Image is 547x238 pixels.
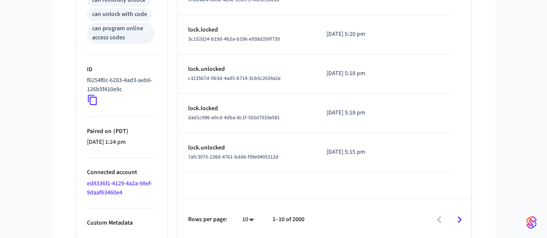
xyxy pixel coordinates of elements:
[87,76,154,94] p: f6254f0c-6283-4ad3-aeb6-126b5f410e9c
[112,127,128,136] span: ( PDT )
[188,143,306,152] p: lock.unlocked
[449,209,470,230] button: Go to next page
[87,65,157,74] p: ID
[87,219,157,228] p: Custom Metadata
[526,216,537,229] img: SeamLogoGradient.69752ec5.svg
[188,25,306,35] p: lock.locked
[92,10,147,19] div: can unlock with code
[92,24,149,42] div: can program online access codes
[326,148,378,157] p: [DATE] 5:15 pm
[326,69,378,78] p: [DATE] 5:18 pm
[188,153,278,161] span: 7afc3075-138d-4761-bdd6-f99e9405212d
[188,114,280,121] span: dad1c096-e0cd-4dba-8c1f-502d7033e581
[326,108,378,117] p: [DATE] 5:18 pm
[326,30,378,39] p: [DATE] 5:20 pm
[188,35,280,43] span: 3c152d24-b19d-4b2a-b196-e938d200f739
[87,179,152,197] a: ed8336f1-4129-4a2a-98ef-9daaf63460e4
[87,127,157,136] p: Paired on
[87,138,157,147] p: [DATE] 1:24 pm
[188,65,306,74] p: lock.unlocked
[87,168,157,177] p: Connected account
[188,215,227,224] p: Rows per page:
[272,215,304,224] p: 1–10 of 2000
[188,104,306,113] p: lock.locked
[238,213,259,226] div: 10
[188,75,281,82] span: c313567d-0b3d-4ad5-b714-3cb5c2024a2e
